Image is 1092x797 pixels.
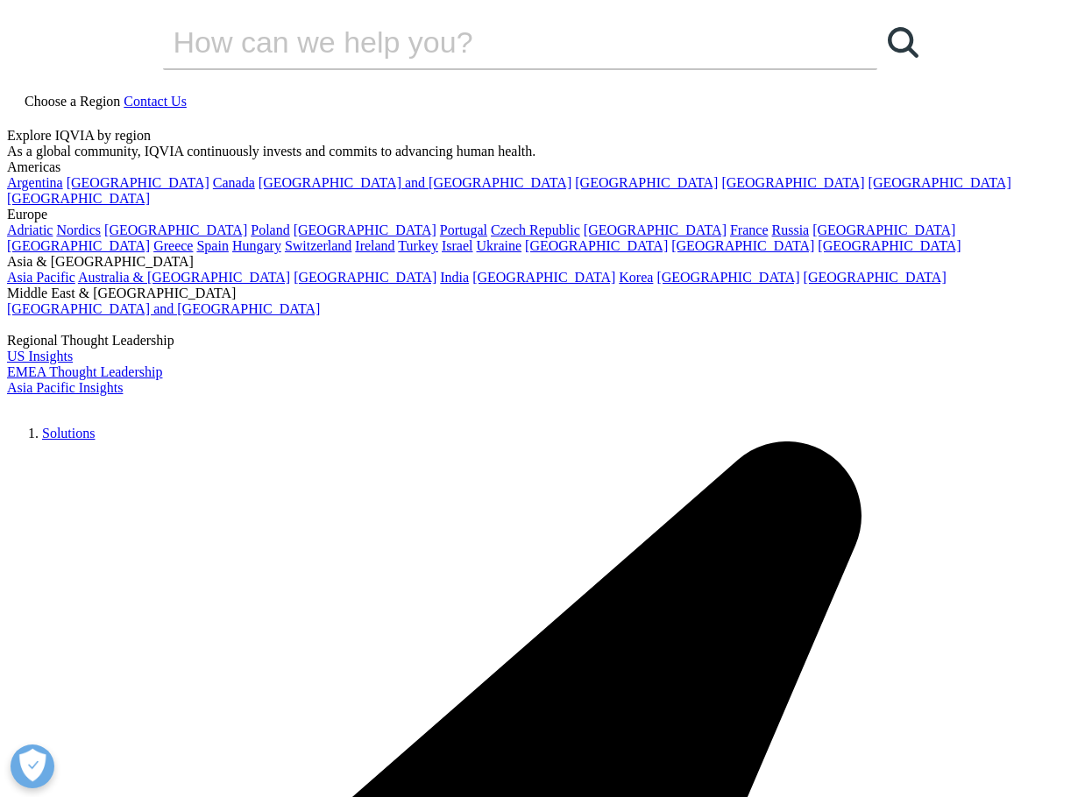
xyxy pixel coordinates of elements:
div: Explore IQVIA by region [7,128,1085,144]
a: [GEOGRAPHIC_DATA] [67,175,209,190]
a: [GEOGRAPHIC_DATA] [7,238,150,253]
a: Switzerland [285,238,351,253]
a: Contact Us [124,94,187,109]
span: Choose a Region [25,94,120,109]
svg: Search [888,27,918,58]
a: Ireland [355,238,394,253]
a: Spain [196,238,228,253]
div: Asia & [GEOGRAPHIC_DATA] [7,254,1085,270]
div: As a global community, IQVIA continuously invests and commits to advancing human health. [7,144,1085,159]
a: Argentina [7,175,63,190]
a: Turkey [398,238,438,253]
a: [GEOGRAPHIC_DATA] [584,222,727,237]
div: Europe [7,207,1085,222]
a: Poland [251,222,289,237]
a: Russia [772,222,810,237]
a: Hungary [232,238,281,253]
a: [GEOGRAPHIC_DATA] [671,238,814,253]
a: Czech Republic [491,222,580,237]
a: [GEOGRAPHIC_DATA] [525,238,668,253]
a: [GEOGRAPHIC_DATA] and [GEOGRAPHIC_DATA] [259,175,571,190]
a: Israel [442,238,473,253]
a: EMEA Thought Leadership [7,364,162,379]
a: Canada [213,175,255,190]
a: Zoeken [877,16,930,68]
a: Korea [619,270,653,285]
a: [GEOGRAPHIC_DATA] [294,222,436,237]
a: Greece [153,238,193,253]
a: US Insights [7,349,73,363]
a: Asia Pacific Insights [7,380,123,395]
a: France [730,222,769,237]
button: Voorkeuren openen [11,744,54,788]
a: [GEOGRAPHIC_DATA] [721,175,864,190]
a: Solutions [42,426,95,441]
a: [GEOGRAPHIC_DATA] [812,222,955,237]
a: [GEOGRAPHIC_DATA] [104,222,247,237]
a: [GEOGRAPHIC_DATA] [804,270,947,285]
a: Ukraine [477,238,522,253]
a: [GEOGRAPHIC_DATA] [869,175,1011,190]
div: Regional Thought Leadership [7,333,1085,349]
a: [GEOGRAPHIC_DATA] and [GEOGRAPHIC_DATA] [7,301,320,316]
a: Nordics [56,222,101,237]
input: Zoeken [163,16,827,68]
a: [GEOGRAPHIC_DATA] [472,270,615,285]
a: India [440,270,469,285]
a: [GEOGRAPHIC_DATA] [7,191,150,206]
a: [GEOGRAPHIC_DATA] [656,270,799,285]
a: [GEOGRAPHIC_DATA] [818,238,961,253]
a: [GEOGRAPHIC_DATA] [294,270,436,285]
div: Middle East & [GEOGRAPHIC_DATA] [7,286,1085,301]
a: [GEOGRAPHIC_DATA] [575,175,718,190]
a: Portugal [440,222,487,237]
a: Asia Pacific [7,270,75,285]
div: Americas [7,159,1085,175]
a: Australia & [GEOGRAPHIC_DATA] [78,270,290,285]
a: Adriatic [7,222,53,237]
